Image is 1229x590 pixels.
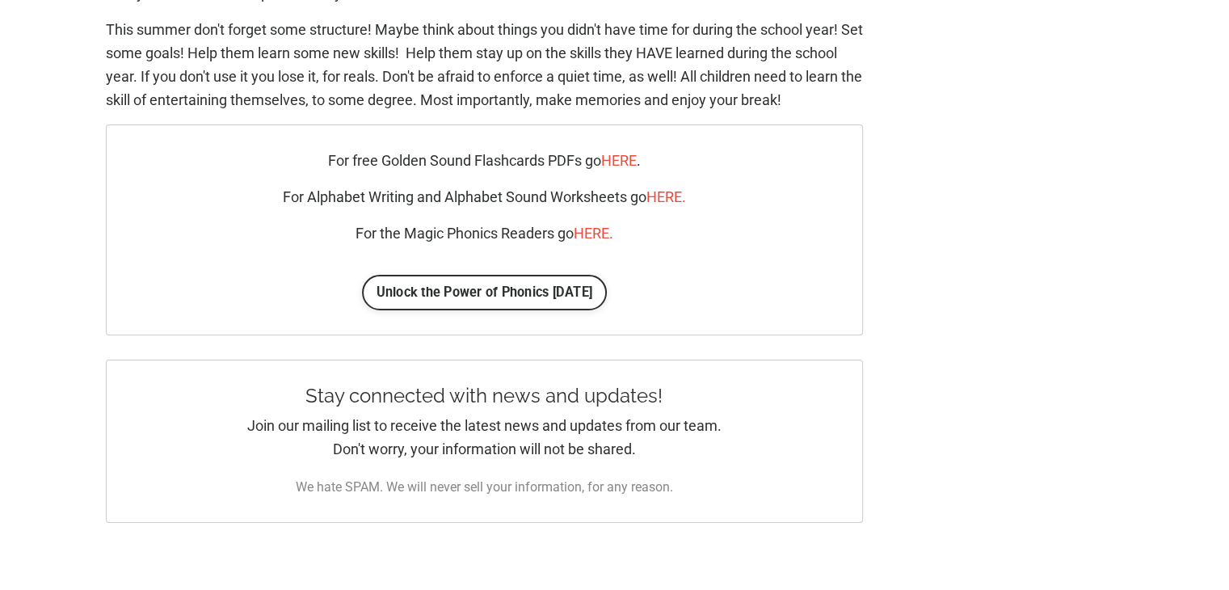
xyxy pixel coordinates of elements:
[155,186,814,209] p: For Alphabet Writing and Alphabet Sound Worksheets go
[106,19,864,112] p: This summer don't forget some structure! Maybe think about things you didn't have time for during...
[646,188,686,205] a: HERE.
[362,275,608,310] a: Unlock the Power of Phonics [DATE]
[574,225,613,242] a: HERE.
[601,152,641,169] a: HERE.
[155,222,814,246] p: For the Magic Phonics Readers go
[155,477,814,498] p: We hate SPAM. We will never sell your information, for any reason.
[601,152,637,169] span: HERE
[155,385,814,408] h4: Stay connected with news and updates!
[155,150,814,173] p: For free Golden Sound Flashcards PDFs go
[155,415,814,461] p: Join our mailing list to receive the latest news and updates from our team. Don't worry, your inf...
